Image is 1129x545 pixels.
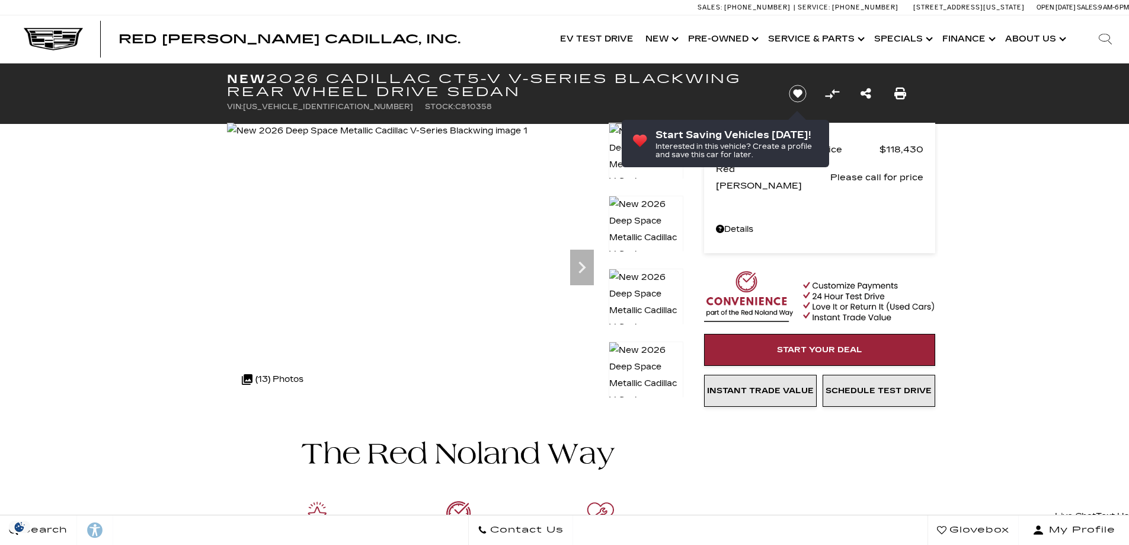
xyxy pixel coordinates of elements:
[425,103,455,111] span: Stock:
[716,161,830,194] span: Red [PERSON_NAME]
[707,386,814,396] span: Instant Trade Value
[823,85,841,103] button: Compare vehicle
[826,386,932,396] span: Schedule Test Drive
[609,269,683,369] img: New 2026 Deep Space Metallic Cadillac V-Series Blackwing image 3
[1077,4,1098,11] span: Sales:
[716,161,923,194] a: Red [PERSON_NAME] Please call for price
[927,515,1019,545] a: Glovebox
[227,72,266,86] strong: New
[119,32,460,46] span: Red [PERSON_NAME] Cadillac, Inc.
[609,342,683,442] img: New 2026 Deep Space Metallic Cadillac V-Series Blackwing image 4
[1037,4,1076,11] span: Open [DATE]
[227,72,769,98] h1: 2026 Cadillac CT5-V V-Series Blackwing Rear Wheel Drive Sedan
[698,4,722,11] span: Sales:
[1055,511,1096,521] span: Live Chat
[698,4,794,11] a: Sales: [PHONE_NUMBER]
[243,103,413,111] span: [US_VEHICLE_IDENTIFICATION_NUMBER]
[468,515,573,545] a: Contact Us
[570,250,594,285] div: Next
[1098,4,1129,11] span: 9 AM-6 PM
[609,196,683,297] img: New 2026 Deep Space Metallic Cadillac V-Series Blackwing image 2
[946,522,1009,538] span: Glovebox
[487,522,564,538] span: Contact Us
[832,4,898,11] span: [PHONE_NUMBER]
[716,141,923,158] a: MSRP - Total Vehicle Price $118,430
[879,141,923,158] span: $118,430
[609,123,683,224] img: New 2026 Deep Space Metallic Cadillac V-Series Blackwing image 1
[936,15,999,63] a: Finance
[861,85,871,102] a: Share this New 2026 Cadillac CT5-V V-Series Blackwing Rear Wheel Drive Sedan
[1044,522,1115,538] span: My Profile
[1096,508,1129,525] a: Text Us
[1019,515,1129,545] button: Open user profile menu
[554,15,639,63] a: EV Test Drive
[227,103,243,111] span: VIN:
[823,375,935,407] a: Schedule Test Drive
[716,221,923,238] a: Details
[999,15,1070,63] a: About Us
[1096,511,1129,521] span: Text Us
[894,85,906,102] a: Print this New 2026 Cadillac CT5-V V-Series Blackwing Rear Wheel Drive Sedan
[830,169,923,186] span: Please call for price
[6,521,33,533] section: Click to Open Cookie Consent Modal
[639,15,682,63] a: New
[704,334,935,366] a: Start Your Deal
[119,33,460,45] a: Red [PERSON_NAME] Cadillac, Inc.
[24,28,83,50] img: Cadillac Dark Logo with Cadillac White Text
[236,365,309,394] div: (13) Photos
[704,375,817,407] a: Instant Trade Value
[798,4,830,11] span: Service:
[913,4,1025,11] a: [STREET_ADDRESS][US_STATE]
[716,141,879,158] span: MSRP - Total Vehicle Price
[227,123,527,139] img: New 2026 Deep Space Metallic Cadillac V-Series Blackwing image 1
[1055,508,1096,525] a: Live Chat
[794,4,901,11] a: Service: [PHONE_NUMBER]
[455,103,492,111] span: C810358
[762,15,868,63] a: Service & Parts
[18,522,68,538] span: Search
[6,521,33,533] img: Opt-Out Icon
[785,84,811,103] button: Save vehicle
[724,4,791,11] span: [PHONE_NUMBER]
[868,15,936,63] a: Specials
[682,15,762,63] a: Pre-Owned
[777,345,862,355] span: Start Your Deal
